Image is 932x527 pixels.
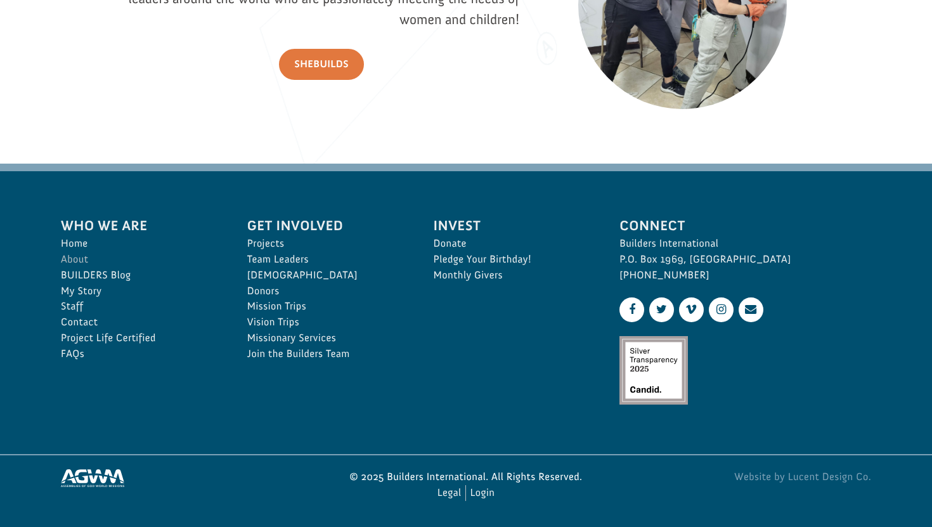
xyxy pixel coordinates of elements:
a: Contact Us [739,297,763,322]
span: Connect [619,215,871,236]
a: Projects [247,236,406,252]
a: BUILDERS Blog [61,268,219,283]
span: Who We Are [61,215,219,236]
a: SheBUILDS [279,49,364,80]
button: Donate [179,25,236,48]
a: About [61,252,219,268]
a: Monthly Givers [434,268,592,283]
a: Mission Trips [247,299,406,315]
a: Vimeo [679,297,704,322]
a: Team Leaders [247,252,406,268]
a: Instagram [709,297,734,322]
p: © 2025 Builders International. All Rights Reserved. [334,469,599,485]
a: Join the Builders Team [247,346,406,362]
a: Project Life Certified [61,330,219,346]
a: Donors [247,283,406,299]
span: Invest [434,215,592,236]
a: Facebook [619,297,644,322]
div: [PERSON_NAME] donated $100 [23,13,174,38]
a: Legal [437,485,462,501]
span: Get Involved [247,215,406,236]
img: emoji heart [23,27,33,37]
a: Login [470,485,495,501]
a: Home [61,236,219,252]
img: Assemblies of God World Missions [61,469,124,487]
a: Vision Trips [247,315,406,330]
img: Silver Transparency Rating for 2025 by Candid [619,336,688,405]
span: [GEOGRAPHIC_DATA] , [GEOGRAPHIC_DATA] [34,51,174,60]
a: Pledge Your Birthday! [434,252,592,268]
a: Twitter [649,297,674,322]
div: to [23,39,174,48]
strong: Project Shovel Ready [30,39,105,48]
p: Builders International P.O. Box 1969, [GEOGRAPHIC_DATA] [PHONE_NUMBER] [619,236,871,283]
a: Missionary Services [247,330,406,346]
a: [DEMOGRAPHIC_DATA] [247,268,406,283]
a: Website by Lucent Design Co. [607,469,871,485]
a: My Story [61,283,219,299]
a: Staff [61,299,219,315]
a: FAQs [61,346,219,362]
a: Contact [61,315,219,330]
img: US.png [23,51,32,60]
a: Donate [434,236,592,252]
